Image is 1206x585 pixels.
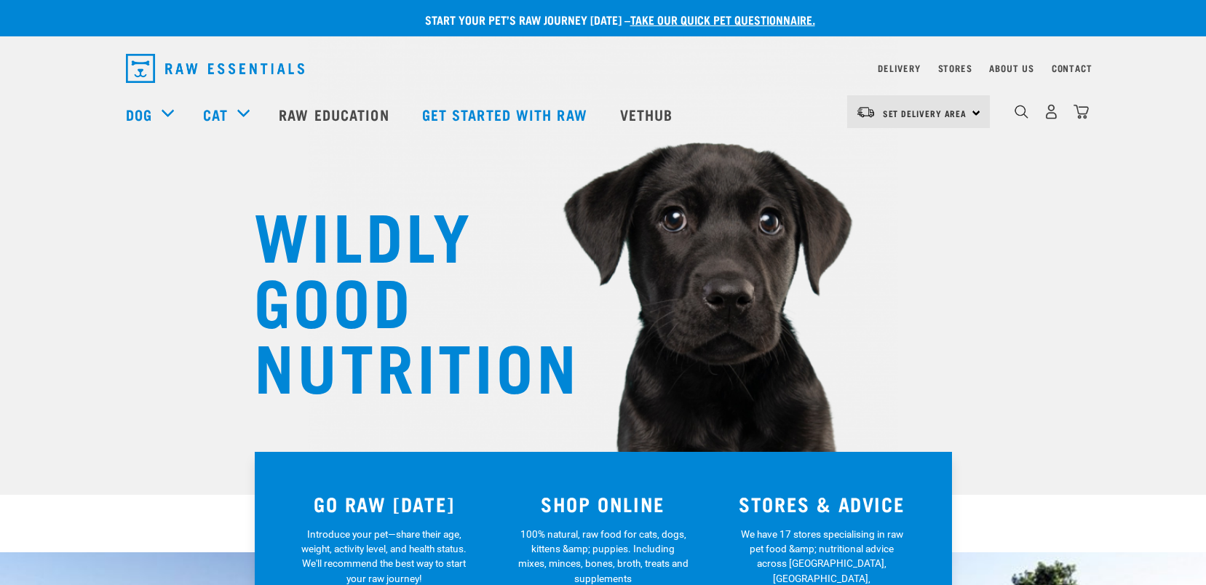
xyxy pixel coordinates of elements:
a: Raw Education [264,85,407,143]
h1: WILDLY GOOD NUTRITION [254,200,545,397]
h3: SHOP ONLINE [502,493,704,515]
a: Contact [1052,65,1092,71]
span: Set Delivery Area [883,111,967,116]
a: Vethub [606,85,691,143]
a: Dog [126,103,152,125]
a: Stores [938,65,972,71]
img: Raw Essentials Logo [126,54,304,83]
a: Delivery [878,65,920,71]
h3: STORES & ADVICE [721,493,923,515]
a: take our quick pet questionnaire. [630,16,815,23]
img: home-icon-1@2x.png [1015,105,1028,119]
a: Get started with Raw [408,85,606,143]
h3: GO RAW [DATE] [284,493,485,515]
nav: dropdown navigation [114,48,1092,89]
img: user.png [1044,104,1059,119]
img: van-moving.png [856,106,876,119]
a: Cat [203,103,228,125]
a: About Us [989,65,1034,71]
img: home-icon@2x.png [1074,104,1089,119]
